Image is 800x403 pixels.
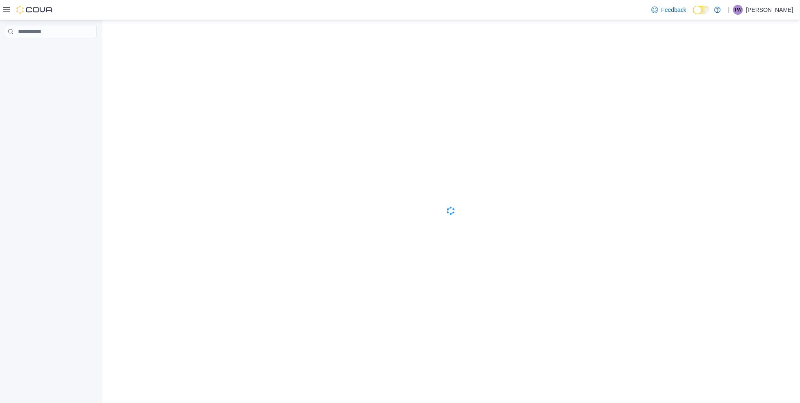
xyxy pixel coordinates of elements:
nav: Complex example [5,40,97,59]
p: [PERSON_NAME] [746,5,793,15]
div: Tina Wilkins [733,5,743,15]
input: Dark Mode [693,6,710,14]
span: Feedback [661,6,686,14]
img: Cova [16,6,53,14]
a: Feedback [648,2,690,18]
p: | [728,5,730,15]
span: TW [734,5,742,15]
